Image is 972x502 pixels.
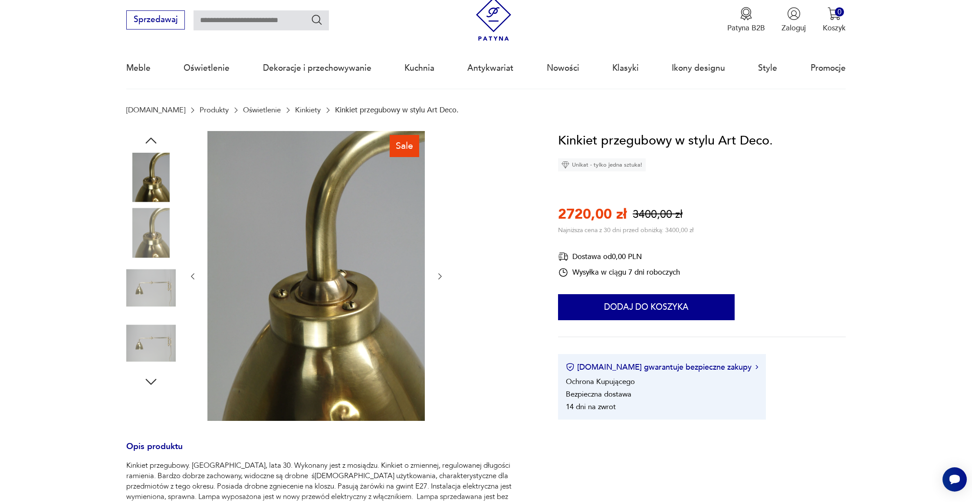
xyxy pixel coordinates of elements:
[566,389,631,399] li: Bezpieczna dostawa
[184,48,230,88] a: Oświetlenie
[823,23,846,33] p: Koszyk
[782,7,806,33] button: Zaloguj
[787,7,801,20] img: Ikonka użytkownika
[727,7,765,33] a: Ikona medaluPatyna B2B
[566,377,635,387] li: Ochrona Kupującego
[295,106,321,114] a: Kinkiety
[758,48,777,88] a: Style
[755,365,758,369] img: Ikona strzałki w prawo
[558,205,627,224] p: 2720,00 zł
[558,226,693,234] p: Najniższa cena z 30 dni przed obniżką: 3400,00 zł
[727,7,765,33] button: Patyna B2B
[566,402,616,412] li: 14 dni na zwrot
[126,208,176,257] img: Zdjęcie produktu Kinkiet przegubowy w stylu Art Deco.
[558,158,646,171] div: Unikat - tylko jedna sztuka!
[612,48,639,88] a: Klasyki
[404,48,434,88] a: Kuchnia
[558,251,680,262] div: Dostawa od 0,00 PLN
[126,153,176,202] img: Zdjęcie produktu Kinkiet przegubowy w stylu Art Deco.
[126,48,151,88] a: Meble
[390,135,420,157] div: Sale
[942,467,967,492] iframe: Smartsupp widget button
[566,363,575,371] img: Ikona certyfikatu
[835,7,844,16] div: 0
[263,48,371,88] a: Dekoracje i przechowywanie
[727,23,765,33] p: Patyna B2B
[558,267,680,278] div: Wysyłka w ciągu 7 dni roboczych
[126,318,176,368] img: Zdjęcie produktu Kinkiet przegubowy w stylu Art Deco.
[126,17,185,24] a: Sprzedawaj
[558,131,773,151] h1: Kinkiet przegubowy w stylu Art Deco.
[467,48,513,88] a: Antykwariat
[558,294,735,320] button: Dodaj do koszyka
[566,362,758,373] button: [DOMAIN_NAME] gwarantuje bezpieczne zakupy
[558,251,568,262] img: Ikona dostawy
[126,263,176,313] img: Zdjęcie produktu Kinkiet przegubowy w stylu Art Deco.
[562,161,569,169] img: Ikona diamentu
[207,131,425,421] img: Zdjęcie produktu Kinkiet przegubowy w stylu Art Deco.
[243,106,281,114] a: Oświetlenie
[672,48,725,88] a: Ikony designu
[828,7,841,20] img: Ikona koszyka
[311,13,323,26] button: Szukaj
[200,106,229,114] a: Produkty
[782,23,806,33] p: Zaloguj
[126,443,533,461] h3: Opis produktu
[126,10,185,30] button: Sprzedawaj
[126,106,185,114] a: [DOMAIN_NAME]
[633,207,683,222] p: 3400,00 zł
[739,7,753,20] img: Ikona medalu
[547,48,579,88] a: Nowości
[335,106,459,114] p: Kinkiet przegubowy w stylu Art Deco.
[811,48,846,88] a: Promocje
[823,7,846,33] button: 0Koszyk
